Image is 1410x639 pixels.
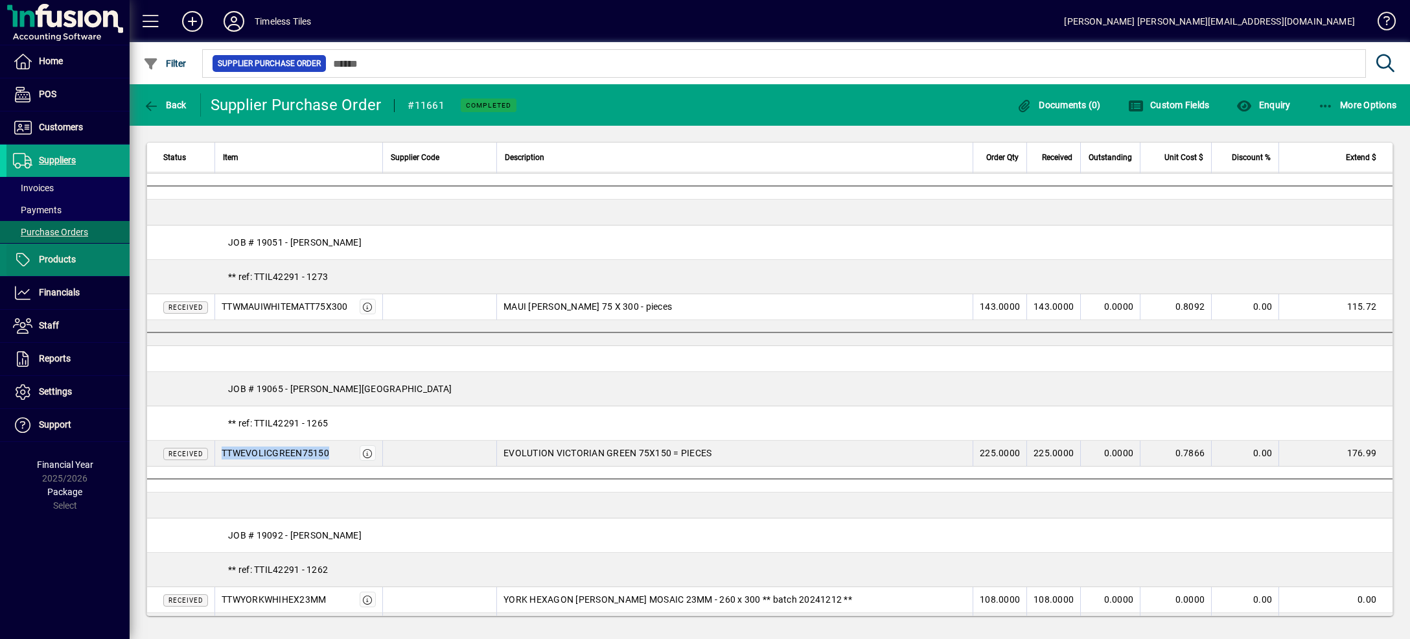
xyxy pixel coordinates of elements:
[1026,294,1080,320] td: 143.0000
[408,95,445,116] div: #11661
[168,597,203,604] span: Received
[1346,150,1376,164] span: Extend $
[13,183,54,193] span: Invoices
[466,101,511,110] span: Completed
[1128,100,1210,110] span: Custom Fields
[1211,294,1278,320] td: 0.00
[222,447,329,459] div: TTWEVOLICGREEN75150
[1026,613,1080,639] td: 19.0000
[147,406,1393,440] div: ** ref: TTIL42291 - 1265
[6,244,130,276] a: Products
[218,57,321,70] span: Supplier Purchase Order
[1017,100,1101,110] span: Documents (0)
[13,205,62,215] span: Payments
[6,277,130,309] a: Financials
[6,78,130,111] a: POS
[503,593,852,606] span: YORK HEXAGON [PERSON_NAME] MOSAIC 23MM - 260 x 300 ** batch 20241212 **
[1080,587,1140,613] td: 0.0000
[1140,587,1211,613] td: 0.0000
[6,45,130,78] a: Home
[1080,294,1140,320] td: 0.0000
[6,221,130,243] a: Purchase Orders
[39,320,59,331] span: Staff
[1278,613,1393,639] td: 0.00
[973,613,1026,639] td: 19.0000
[39,419,71,430] span: Support
[1315,93,1400,117] button: More Options
[130,93,201,117] app-page-header-button: Back
[986,150,1019,164] span: Order Qty
[973,441,1026,467] td: 225.0000
[1080,613,1140,639] td: 0.0000
[1042,150,1072,164] span: Received
[503,300,672,313] span: MAUI [PERSON_NAME] 75 X 300 - pieces
[1013,93,1104,117] button: Documents (0)
[39,155,76,165] span: Suppliers
[147,553,1393,587] div: ** ref: TTIL42291 - 1262
[6,409,130,441] a: Support
[1140,294,1211,320] td: 0.8092
[1164,150,1203,164] span: Unit Cost $
[39,386,72,397] span: Settings
[973,587,1026,613] td: 108.0000
[6,111,130,144] a: Customers
[6,376,130,408] a: Settings
[39,56,63,66] span: Home
[168,304,203,311] span: Received
[222,593,326,606] div: TTWYORKWHIHEX23MM
[503,447,711,459] span: EVOLUTION VICTORIAN GREEN 75X150 = PIECES
[255,11,311,32] div: Timeless Tiles
[213,10,255,33] button: Profile
[1026,587,1080,613] td: 108.0000
[1211,441,1278,467] td: 0.00
[6,199,130,221] a: Payments
[1232,150,1271,164] span: Discount %
[147,518,1393,552] div: JOB # 19092 - [PERSON_NAME]
[1278,294,1393,320] td: 115.72
[1080,441,1140,467] td: 0.0000
[1211,613,1278,639] td: 0.00
[37,459,93,470] span: Financial Year
[1278,587,1393,613] td: 0.00
[1026,441,1080,467] td: 225.0000
[140,52,190,75] button: Filter
[505,150,544,164] span: Description
[163,150,186,164] span: Status
[211,95,382,115] div: Supplier Purchase Order
[1211,587,1278,613] td: 0.00
[47,487,82,497] span: Package
[1125,93,1213,117] button: Custom Fields
[1278,441,1393,467] td: 176.99
[1064,11,1355,32] div: [PERSON_NAME] [PERSON_NAME][EMAIL_ADDRESS][DOMAIN_NAME]
[222,300,348,313] div: TTWMAUIWHITEMATT75X300
[39,89,56,99] span: POS
[1140,613,1211,639] td: 0.0000
[1236,100,1290,110] span: Enquiry
[143,100,187,110] span: Back
[39,254,76,264] span: Products
[1368,3,1394,45] a: Knowledge Base
[391,150,439,164] span: Supplier Code
[6,177,130,199] a: Invoices
[143,58,187,69] span: Filter
[973,294,1026,320] td: 143.0000
[6,343,130,375] a: Reports
[168,450,203,458] span: Received
[39,122,83,132] span: Customers
[147,372,1393,406] div: JOB # 19065 - [PERSON_NAME][GEOGRAPHIC_DATA]
[6,310,130,342] a: Staff
[1089,150,1132,164] span: Outstanding
[223,150,238,164] span: Item
[147,260,1393,294] div: ** ref: TTIL42291 - 1273
[1233,93,1293,117] button: Enquiry
[39,353,71,364] span: Reports
[147,226,1393,259] div: JOB # 19051 - [PERSON_NAME]
[1318,100,1397,110] span: More Options
[1140,441,1211,467] td: 0.7866
[140,93,190,117] button: Back
[172,10,213,33] button: Add
[39,287,80,297] span: Financials
[13,227,88,237] span: Purchase Orders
